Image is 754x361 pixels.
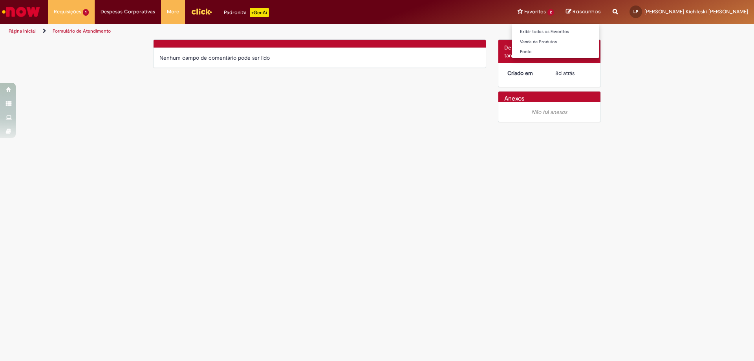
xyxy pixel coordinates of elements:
a: Ponto [512,48,599,56]
em: Não há anexos [531,108,567,115]
ul: Favoritos [512,24,599,59]
span: Despesas Corporativas [101,8,155,16]
span: 2 [547,9,554,16]
div: Padroniza [224,8,269,17]
h2: Anexos [504,95,524,103]
img: ServiceNow [1,4,41,20]
a: Venda de Produtos [512,38,599,46]
p: +GenAi [250,8,269,17]
div: 22/09/2025 09:01:50 [555,69,592,77]
span: 8d atrás [555,70,575,77]
span: Favoritos [524,8,546,16]
time: 22/09/2025 09:01:50 [555,70,575,77]
span: Detalhes do registro de ANS de tarefa [504,44,582,59]
div: Nenhum campo de comentário pode ser lido [159,54,480,62]
a: Página inicial [9,28,36,34]
a: Formulário de Atendimento [53,28,111,34]
span: Requisições [54,8,81,16]
span: More [167,8,179,16]
ul: Trilhas de página [6,24,497,38]
span: LP [633,9,638,14]
span: 1 [83,9,89,16]
a: Rascunhos [566,8,601,16]
span: [PERSON_NAME] Kichileski [PERSON_NAME] [644,8,748,15]
img: click_logo_yellow_360x200.png [191,5,212,17]
span: Rascunhos [573,8,601,15]
dt: Criado em [501,69,550,77]
a: Exibir todos os Favoritos [512,27,599,36]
